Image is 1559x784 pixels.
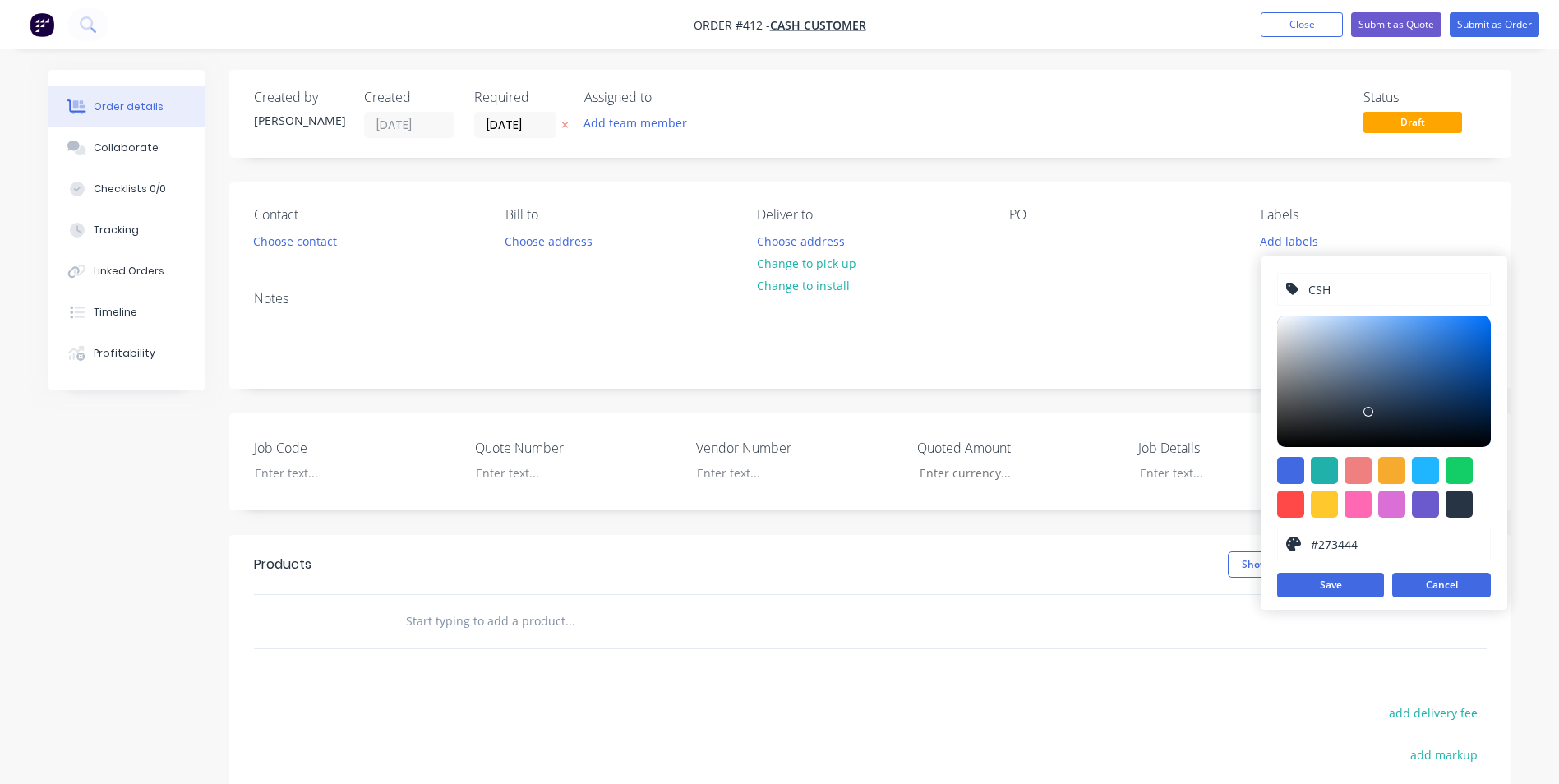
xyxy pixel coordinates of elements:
[244,229,345,251] button: Choose contact
[1381,702,1487,724] button: add delivery fee
[1363,90,1487,105] div: Status
[906,461,1123,486] input: Enter currency...
[1138,438,1344,458] label: Job Details
[1412,491,1439,518] div: #6a5acd
[696,438,902,458] label: Vendor Number
[1311,491,1338,518] div: #ffc82c
[405,605,734,638] input: Start typing to add a product...
[48,168,205,210] button: Checklists 0/0
[94,264,164,279] div: Linked Orders
[94,141,159,155] div: Collaborate
[1228,551,1355,578] button: Show / Hide columns
[1378,491,1405,518] div: #da70d6
[1277,457,1304,484] div: #4169e1
[770,17,866,33] a: Cash Customer
[1392,573,1491,597] button: Cancel
[496,229,602,251] button: Choose address
[254,555,311,574] div: Products
[254,207,479,223] div: Contact
[364,90,454,105] div: Created
[254,90,344,105] div: Created by
[1412,457,1439,484] div: #1fb6ff
[1363,112,1462,132] span: Draft
[1446,491,1473,518] div: #273444
[30,12,54,37] img: Factory
[1450,12,1539,37] button: Submit as Order
[748,229,853,251] button: Choose address
[694,17,770,33] span: Order #412 -
[1277,573,1384,597] button: Save
[48,127,205,168] button: Collaborate
[757,207,982,223] div: Deliver to
[1402,744,1487,766] button: add markup
[1261,207,1486,223] div: Labels
[48,251,205,292] button: Linked Orders
[1351,12,1441,37] button: Submit as Quote
[1252,229,1327,251] button: Add labels
[94,223,139,238] div: Tracking
[748,274,858,297] button: Change to install
[475,438,680,458] label: Quote Number
[1009,207,1234,223] div: PO
[94,305,137,320] div: Timeline
[254,112,344,129] div: [PERSON_NAME]
[474,90,565,105] div: Required
[48,86,205,127] button: Order details
[584,112,696,134] button: Add team member
[574,112,695,134] button: Add team member
[1446,457,1473,484] div: #13ce66
[1277,491,1304,518] div: #ff4949
[48,333,205,374] button: Profitability
[254,291,1487,307] div: Notes
[94,99,164,114] div: Order details
[1311,457,1338,484] div: #20b2aa
[94,182,166,196] div: Checklists 0/0
[1307,274,1482,305] input: Enter label name...
[48,292,205,333] button: Timeline
[748,252,865,274] button: Change to pick up
[94,346,155,361] div: Profitability
[1345,457,1372,484] div: #f08080
[584,90,749,105] div: Assigned to
[1378,457,1405,484] div: #f6ab2f
[48,210,205,251] button: Tracking
[1261,12,1343,37] button: Close
[1345,491,1372,518] div: #ff69b4
[917,438,1123,458] label: Quoted Amount
[254,438,459,458] label: Job Code
[505,207,731,223] div: Bill to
